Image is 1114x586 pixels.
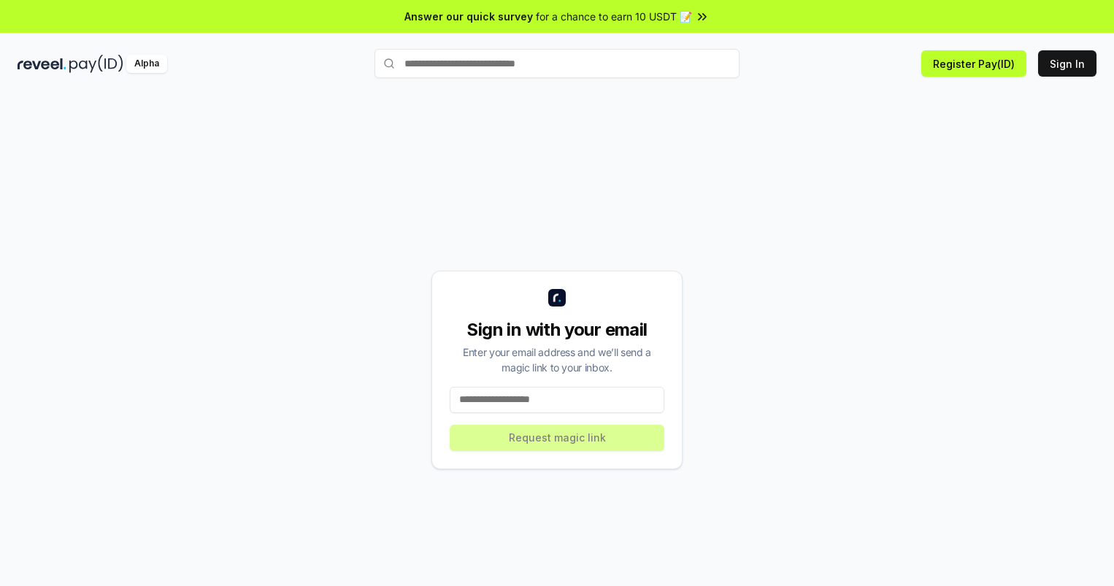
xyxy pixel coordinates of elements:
button: Register Pay(ID) [921,50,1026,77]
img: logo_small [548,289,566,307]
img: reveel_dark [18,55,66,73]
div: Sign in with your email [450,318,664,342]
span: for a chance to earn 10 USDT 📝 [536,9,692,24]
button: Sign In [1038,50,1096,77]
div: Enter your email address and we’ll send a magic link to your inbox. [450,344,664,375]
span: Answer our quick survey [404,9,533,24]
div: Alpha [126,55,167,73]
img: pay_id [69,55,123,73]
